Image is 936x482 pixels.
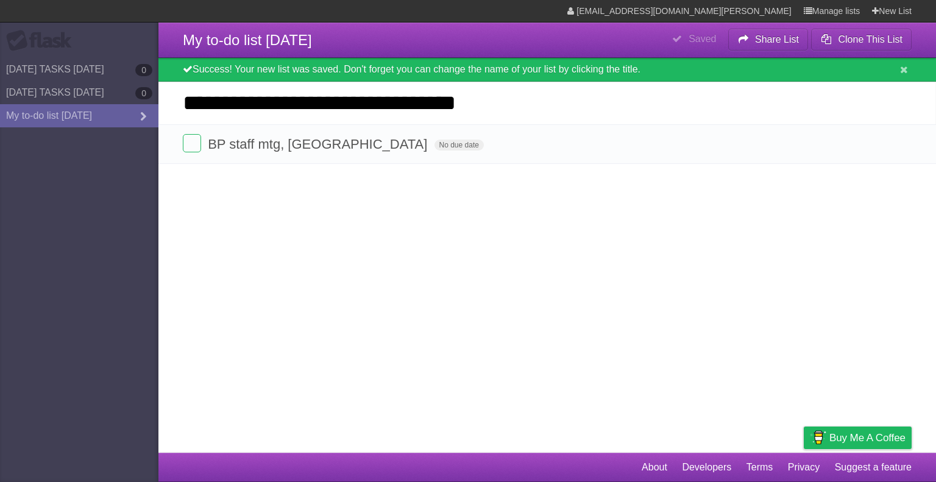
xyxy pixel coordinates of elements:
div: Flask [6,30,79,52]
button: Clone This List [811,29,912,51]
a: Developers [682,456,731,479]
a: Terms [746,456,773,479]
div: Success! Your new list was saved. Don't forget you can change the name of your list by clicking t... [158,58,936,82]
a: About [642,456,667,479]
b: Clone This List [838,34,902,44]
a: Privacy [788,456,820,479]
label: Done [183,134,201,152]
a: Suggest a feature [835,456,912,479]
button: Share List [728,29,809,51]
span: BP staff mtg, [GEOGRAPHIC_DATA] [208,136,430,152]
a: Buy me a coffee [804,427,912,449]
span: Buy me a coffee [829,427,906,448]
b: 0 [135,64,152,76]
span: My to-do list [DATE] [183,32,312,48]
b: Share List [755,34,799,44]
img: Buy me a coffee [810,427,826,448]
span: No due date [434,140,484,151]
b: Saved [689,34,716,44]
b: 0 [135,87,152,99]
